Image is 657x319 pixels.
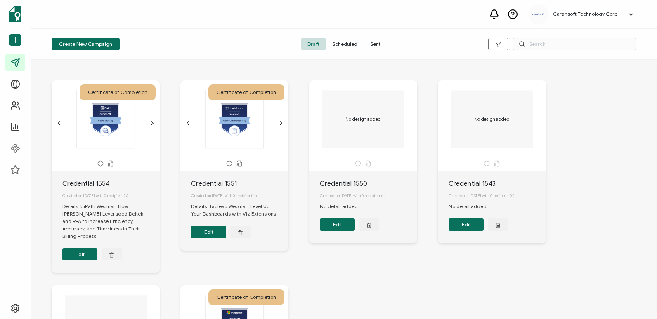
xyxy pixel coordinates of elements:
[191,189,288,203] div: Created on [DATE] with 0 recipient(s)
[278,120,284,127] ion-icon: chevron forward outline
[449,189,546,203] div: Created on [DATE] with 0 recipient(s)
[449,218,484,231] button: Edit
[532,13,545,16] img: a9ee5910-6a38-4b3f-8289-cffb42fa798b.svg
[184,120,191,127] ion-icon: chevron back outline
[320,179,417,189] div: Credential 1550
[52,38,120,50] button: Create New Campaign
[320,218,355,231] button: Edit
[62,189,160,203] div: Created on [DATE] with 0 recipient(s)
[62,203,160,240] div: Details: UiPath Webinar: How [PERSON_NAME] Leveraged Deltek and RPA to Increase Efficiency, Accur...
[301,38,326,50] span: Draft
[56,120,62,127] ion-icon: chevron back outline
[320,189,417,203] div: Created on [DATE] with 0 recipient(s)
[208,289,284,305] div: Certificate of Completion
[320,203,366,210] div: No detail added
[149,120,156,127] ion-icon: chevron forward outline
[616,279,657,319] iframe: Chat Widget
[9,6,21,22] img: sertifier-logomark-colored.svg
[513,38,636,50] input: Search
[449,179,546,189] div: Credential 1543
[326,38,364,50] span: Scheduled
[59,42,112,47] span: Create New Campaign
[449,203,495,210] div: No detail added
[191,203,288,218] div: Details: Tableau Webinar: Level Up Your Dashboards with Viz Extensions
[208,84,284,100] div: Certificate of Completion
[364,38,387,50] span: Sent
[62,179,160,189] div: Credential 1554
[62,248,97,260] button: Edit
[191,226,226,238] button: Edit
[80,84,156,100] div: Certificate of Completion
[553,11,619,17] h5: Carahsoft Technology Corp.
[191,179,288,189] div: Credential 1551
